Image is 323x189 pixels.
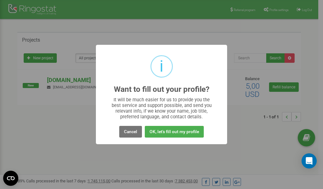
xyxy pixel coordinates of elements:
button: Open CMP widget [3,171,18,186]
div: i [160,56,163,77]
div: Open Intercom Messenger [302,153,317,168]
h2: Want to fill out your profile? [114,85,209,94]
div: It will be much easier for us to provide you the best service and support possible, and send you ... [109,97,215,120]
button: Cancel [119,126,142,138]
button: OK, let's fill out my profile [145,126,204,138]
